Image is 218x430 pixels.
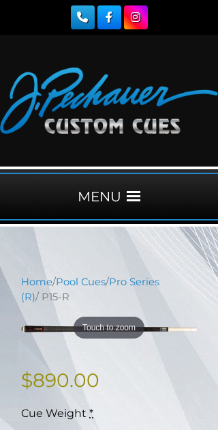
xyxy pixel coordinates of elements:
a: Pro Series (R) [21,276,159,303]
abbr: required [89,407,93,420]
span: $ [21,369,33,392]
a: Touch to zoom [21,315,197,344]
a: Home [21,276,52,288]
img: P15-N.png [21,315,197,344]
span: Cue Weight [21,407,87,420]
bdi: 890.00 [21,369,99,392]
nav: Breadcrumb [21,274,197,304]
a: Pool Cues [56,276,106,288]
